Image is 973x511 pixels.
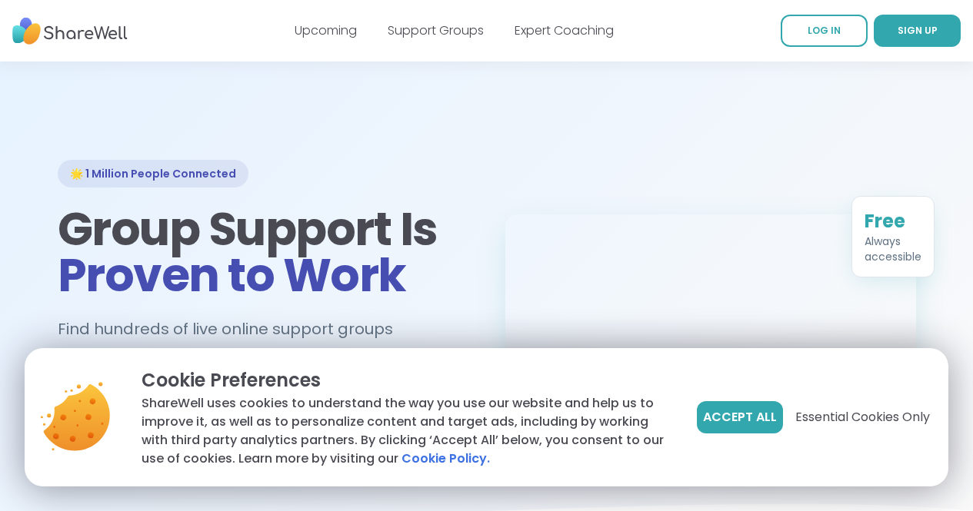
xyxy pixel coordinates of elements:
[12,10,128,52] img: ShareWell Nav Logo
[58,206,468,298] h1: Group Support Is
[865,209,921,234] div: Free
[58,243,406,307] span: Proven to Work
[703,408,777,426] span: Accept All
[58,160,248,187] div: 🌟 1 Million People Connected
[898,24,938,37] span: SIGN UP
[295,22,357,39] a: Upcoming
[874,15,961,47] a: SIGN UP
[795,408,930,426] span: Essential Cookies Only
[697,401,783,433] button: Accept All
[865,234,921,264] div: Always accessible
[388,22,484,39] a: Support Groups
[142,367,672,394] p: Cookie Preferences
[142,394,672,468] p: ShareWell uses cookies to understand the way you use our website and help us to improve it, as we...
[515,22,614,39] a: Expert Coaching
[781,15,868,47] a: LOG IN
[808,24,841,37] span: LOG IN
[402,450,490,468] a: Cookie Policy.
[58,317,468,367] h2: Find hundreds of live online support groups each week.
